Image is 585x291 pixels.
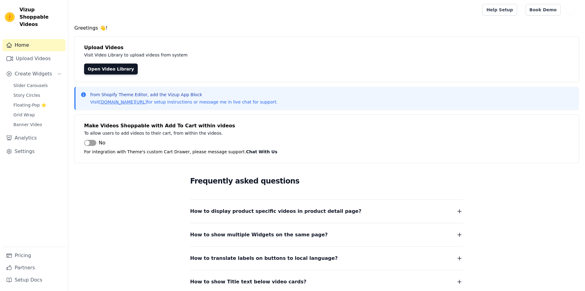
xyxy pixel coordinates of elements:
[10,101,66,109] a: Floating-Pop ⭐
[84,139,105,147] button: No
[2,262,66,274] a: Partners
[99,100,147,104] a: [DOMAIN_NAME][URL]
[74,24,579,32] h4: Greetings 👋!
[2,274,66,286] a: Setup Docs
[13,122,42,128] span: Banner Video
[190,207,463,216] button: How to display product specific videos in product detail page?
[190,231,328,239] span: How to show multiple Widgets on the same page?
[190,278,463,286] button: How to show Title text below video cards?
[19,6,63,28] span: Vizup Shoppable Videos
[190,207,361,216] span: How to display product specific videos in product detail page?
[246,148,278,155] button: Chat With Us
[84,44,569,51] h4: Upload Videos
[90,99,278,105] p: Visit for setup instructions or message me in live chat for support.
[2,132,66,144] a: Analytics
[5,12,15,22] img: Vizup
[190,231,463,239] button: How to show multiple Widgets on the same page?
[84,64,138,75] a: Open Video Library
[84,129,357,137] p: To allow users to add videos to their cart, from within the videos.
[13,112,35,118] span: Grid Wrap
[10,111,66,119] a: Grid Wrap
[2,53,66,65] a: Upload Videos
[13,92,40,98] span: Story Circles
[526,4,561,16] a: Book Demo
[90,92,278,98] p: from Shopify Theme Editor, add the Vizup App Block
[13,82,48,89] span: Slider Carousels
[2,145,66,158] a: Settings
[15,70,52,78] span: Create Widgets
[10,120,66,129] a: Banner Video
[2,68,66,80] button: Create Widgets
[2,39,66,51] a: Home
[13,102,46,108] span: Floating-Pop ⭐
[99,139,105,147] span: No
[190,254,338,263] span: How to translate labels on buttons to local language?
[10,91,66,100] a: Story Circles
[2,249,66,262] a: Pricing
[84,51,357,59] p: Visit Video Library to upload videos from system
[190,254,463,263] button: How to translate labels on buttons to local language?
[84,122,569,129] h4: Make Videos Shoppable with Add To Cart within videos
[10,81,66,90] a: Slider Carousels
[190,278,307,286] span: How to show Title text below video cards?
[190,175,463,187] h2: Frequently asked questions
[84,148,569,155] p: For integration with Theme's custom Cart Drawer, please message support.
[482,4,517,16] a: Help Setup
